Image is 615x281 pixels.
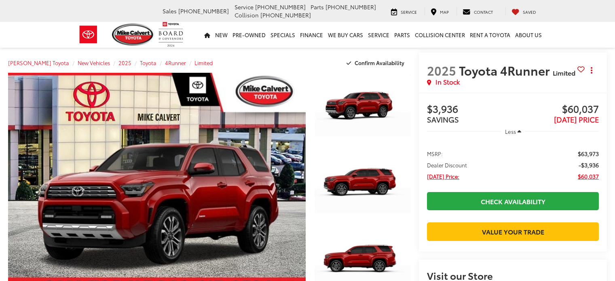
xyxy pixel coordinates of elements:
[118,59,131,66] a: 2025
[213,22,230,48] a: New
[427,114,459,125] span: SAVINGS
[78,59,110,66] a: New Vehicles
[315,73,411,145] a: Expand Photo 1
[425,7,455,15] a: Map
[366,22,392,48] a: Service
[467,22,513,48] a: Rent a Toyota
[440,9,449,15] span: Map
[578,172,599,180] span: $60,037
[459,61,553,79] span: Toyota 4Runner
[202,22,213,48] a: Home
[8,59,69,66] a: [PERSON_NAME] Toyota
[255,3,306,11] span: [PHONE_NUMBER]
[325,3,376,11] span: [PHONE_NUMBER]
[578,150,599,158] span: $63,973
[268,22,298,48] a: Specials
[73,21,104,48] img: Toyota
[235,11,259,19] span: Collision
[553,68,575,77] span: Limited
[523,9,536,15] span: Saved
[427,270,599,281] h2: Visit our Store
[315,150,411,222] a: Expand Photo 2
[313,149,412,223] img: 2025 Toyota 4Runner Limited
[178,7,229,15] span: [PHONE_NUMBER]
[513,104,599,116] span: $60,037
[585,63,599,77] button: Actions
[298,22,325,48] a: Finance
[427,222,599,241] a: Value Your Trade
[325,22,366,48] a: WE BUY CARS
[194,59,213,66] a: Limited
[260,11,311,19] span: [PHONE_NUMBER]
[579,161,599,169] span: -$3,936
[427,61,456,79] span: 2025
[474,9,493,15] span: Contact
[427,104,513,116] span: $3,936
[435,77,460,87] span: In Stock
[427,150,443,158] span: MSRP:
[554,114,599,125] span: [DATE] PRICE
[505,128,516,135] span: Less
[385,7,423,15] a: Service
[401,9,417,15] span: Service
[456,7,499,15] a: Contact
[501,124,525,139] button: Less
[230,22,268,48] a: Pre-Owned
[505,7,542,15] a: My Saved Vehicles
[311,3,324,11] span: Parts
[235,3,254,11] span: Service
[427,161,467,169] span: Dealer Discount
[591,67,592,74] span: dropdown dots
[163,7,177,15] span: Sales
[427,192,599,210] a: Check Availability
[392,22,412,48] a: Parts
[355,59,404,66] span: Confirm Availability
[313,72,412,146] img: 2025 Toyota 4Runner Limited
[412,22,467,48] a: Collision Center
[342,56,411,70] button: Confirm Availability
[427,172,459,180] span: [DATE] Price:
[165,59,186,66] a: 4Runner
[112,23,155,46] img: Mike Calvert Toyota
[140,59,156,66] a: Toyota
[513,22,544,48] a: About Us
